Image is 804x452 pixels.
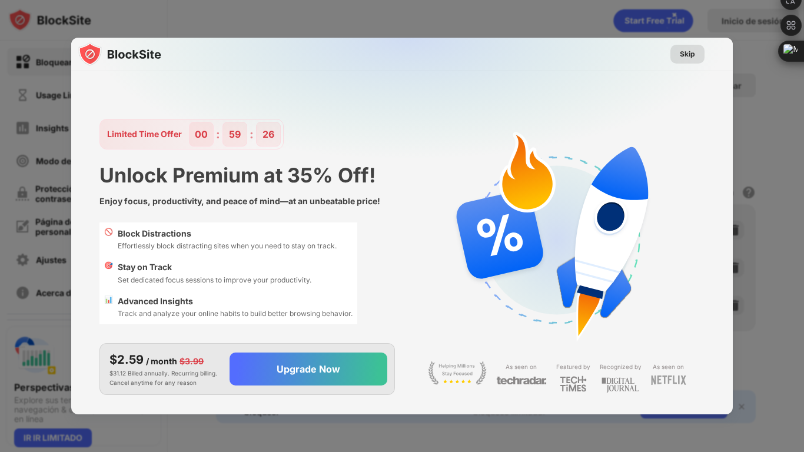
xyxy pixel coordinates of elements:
img: light-netflix.svg [651,375,686,385]
div: Skip [680,48,695,60]
div: As seen on [653,361,684,373]
div: $3.99 [180,355,204,368]
img: light-techradar.svg [496,375,547,385]
img: light-digital-journal.svg [602,375,639,395]
div: $31.12 Billed annually. Recurring billing. Cancel anytime for any reason [109,351,220,387]
div: Track and analyze your online habits to build better browsing behavior. [118,308,353,319]
div: $2.59 [109,351,144,368]
div: 🎯 [104,261,113,285]
div: Set dedicated focus sessions to improve your productivity. [118,274,311,285]
div: 📊 [104,295,113,320]
img: light-stay-focus.svg [428,361,487,385]
div: Advanced Insights [118,295,353,308]
img: light-techtimes.svg [560,375,587,392]
img: gradient.svg [78,38,740,271]
div: Featured by [556,361,590,373]
div: As seen on [506,361,537,373]
div: Upgrade Now [277,363,340,375]
div: / month [146,355,177,368]
div: Recognized by [600,361,642,373]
